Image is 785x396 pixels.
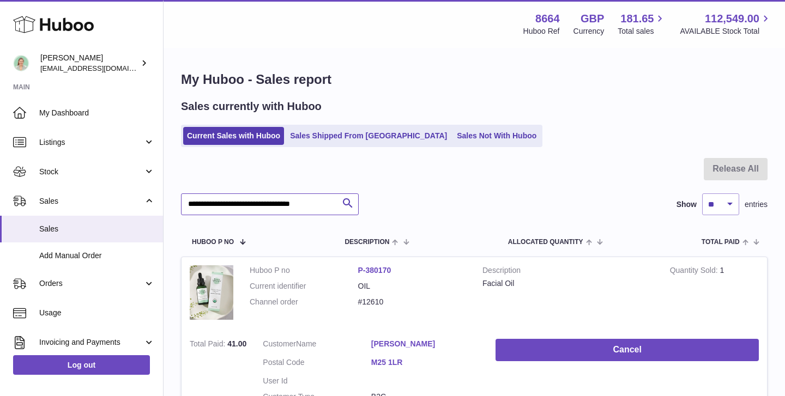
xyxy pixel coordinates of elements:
span: Description [345,239,389,246]
a: Current Sales with Huboo [183,127,284,145]
span: entries [745,199,768,210]
div: Huboo Ref [523,26,560,36]
dd: OIL [358,281,467,291]
dt: Channel order [250,297,358,307]
a: Sales Shipped From [GEOGRAPHIC_DATA] [286,127,451,145]
h2: Sales currently with Huboo [181,99,322,114]
strong: Quantity Sold [670,266,720,277]
span: AVAILABLE Stock Total [680,26,772,36]
span: Stock [39,167,143,177]
span: [EMAIL_ADDRESS][DOMAIN_NAME] [40,64,160,72]
button: Cancel [496,339,759,361]
img: 86641712262092.png [190,265,233,320]
span: Usage [39,308,155,318]
span: My Dashboard [39,108,155,118]
a: 181.65 Total sales [618,11,666,36]
span: 112,549.00 [705,11,759,26]
a: 112,549.00 AVAILABLE Stock Total [680,11,772,36]
a: [PERSON_NAME] [371,339,480,349]
span: Huboo P no [192,239,234,246]
h1: My Huboo - Sales report [181,71,768,88]
a: P-380170 [358,266,391,275]
span: Customer [263,339,296,348]
span: ALLOCATED Quantity [508,239,583,246]
span: Total sales [618,26,666,36]
img: hello@thefacialcuppingexpert.com [13,55,29,71]
span: 181.65 [620,11,654,26]
strong: 8664 [535,11,560,26]
dd: #12610 [358,297,467,307]
dt: Postal Code [263,357,371,370]
div: Facial Oil [482,278,654,289]
a: Sales Not With Huboo [453,127,540,145]
td: 1 [662,257,767,331]
span: 41.00 [227,339,246,348]
dt: Name [263,339,371,352]
label: Show [677,199,697,210]
span: Add Manual Order [39,251,155,261]
dt: User Id [263,376,371,386]
strong: Description [482,265,654,278]
span: Total paid [702,239,740,246]
span: Listings [39,137,143,148]
span: Orders [39,278,143,289]
span: Sales [39,224,155,234]
dt: Current identifier [250,281,358,291]
a: M25 1LR [371,357,480,368]
div: Currency [573,26,605,36]
strong: Total Paid [190,339,227,351]
a: Log out [13,355,150,375]
dt: Huboo P no [250,265,358,276]
span: Sales [39,196,143,206]
span: Invoicing and Payments [39,337,143,348]
div: [PERSON_NAME] [40,53,138,74]
strong: GBP [581,11,604,26]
